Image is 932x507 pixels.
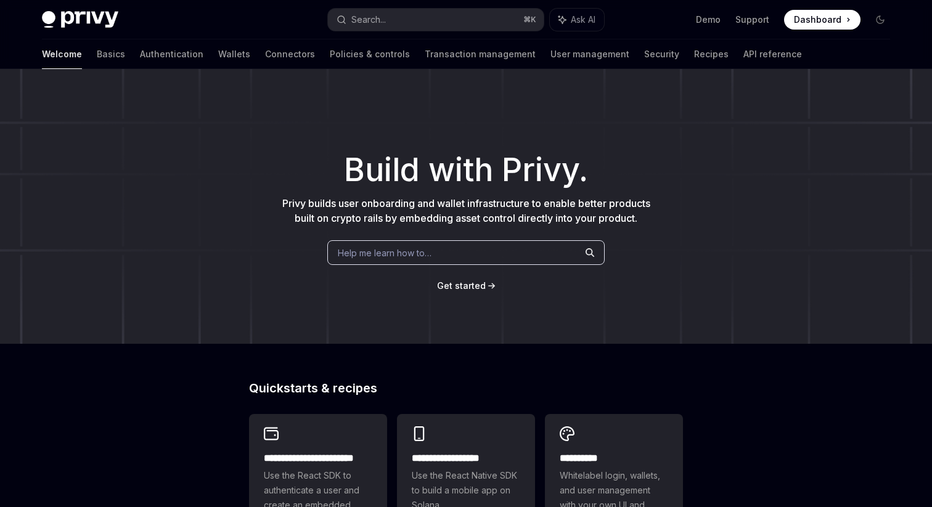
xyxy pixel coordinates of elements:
[550,39,629,69] a: User management
[344,159,588,181] span: Build with Privy.
[523,15,536,25] span: ⌘ K
[140,39,203,69] a: Authentication
[265,39,315,69] a: Connectors
[42,11,118,28] img: dark logo
[437,280,486,291] span: Get started
[794,14,841,26] span: Dashboard
[870,10,890,30] button: Toggle dark mode
[42,39,82,69] a: Welcome
[550,9,604,31] button: Ask AI
[694,39,729,69] a: Recipes
[249,382,377,394] span: Quickstarts & recipes
[97,39,125,69] a: Basics
[743,39,802,69] a: API reference
[735,14,769,26] a: Support
[328,9,544,31] button: Search...⌘K
[784,10,860,30] a: Dashboard
[351,12,386,27] div: Search...
[437,280,486,292] a: Get started
[571,14,595,26] span: Ask AI
[425,39,536,69] a: Transaction management
[282,197,650,224] span: Privy builds user onboarding and wallet infrastructure to enable better products built on crypto ...
[696,14,721,26] a: Demo
[218,39,250,69] a: Wallets
[338,246,431,259] span: Help me learn how to…
[330,39,410,69] a: Policies & controls
[644,39,679,69] a: Security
